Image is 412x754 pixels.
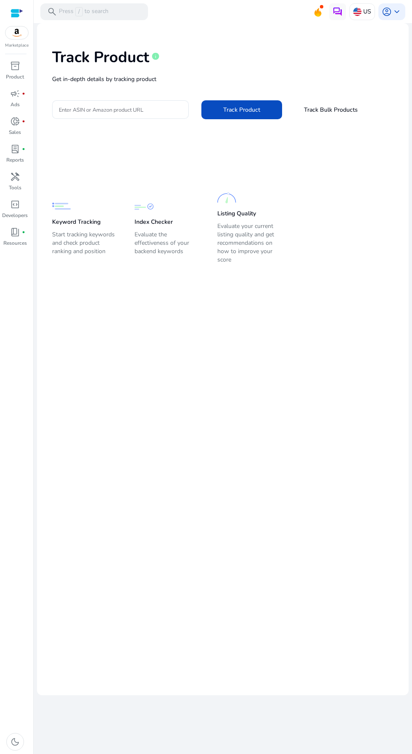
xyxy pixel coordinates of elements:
[201,100,282,119] button: Track Product
[10,144,20,154] span: lab_profile
[135,197,153,216] img: Index Checker
[52,230,118,256] p: Start tracking keywords and check product ranking and position
[52,197,71,216] img: Keyword Tracking
[52,218,100,226] p: Keyword Tracking
[363,4,371,19] p: US
[11,101,20,108] p: Ads
[9,184,21,191] p: Tools
[22,92,25,95] span: fiber_manual_record
[151,52,160,60] span: info
[6,156,24,164] p: Reports
[22,230,25,234] span: fiber_manual_record
[353,8,362,16] img: us.svg
[9,128,21,136] p: Sales
[52,48,149,66] h1: Track Product
[6,73,24,81] p: Product
[10,116,20,126] span: donut_small
[217,222,283,264] p: Evaluate your current listing quality and get recommendations on how to improve your score
[10,172,20,182] span: handyman
[382,7,392,17] span: account_circle
[291,100,371,119] button: Track Bulk Products
[47,7,57,17] span: search
[2,212,28,219] p: Developers
[59,7,108,16] p: Press to search
[223,105,260,114] span: Track Product
[75,7,83,16] span: /
[135,230,200,256] p: Evaluate the effectiveness of your backend keywords
[304,105,358,114] span: Track Bulk Products
[10,227,20,237] span: book_4
[10,199,20,209] span: code_blocks
[392,7,402,17] span: keyboard_arrow_down
[135,218,173,226] p: Index Checker
[5,42,29,49] p: Marketplace
[22,120,25,123] span: fiber_manual_record
[10,737,20,747] span: dark_mode
[3,239,27,247] p: Resources
[10,89,20,99] span: campaign
[5,26,28,39] img: amazon.svg
[217,188,236,207] img: Listing Quality
[217,209,256,218] p: Listing Quality
[10,61,20,71] span: inventory_2
[52,75,394,84] p: Get in-depth details by tracking product
[22,147,25,151] span: fiber_manual_record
